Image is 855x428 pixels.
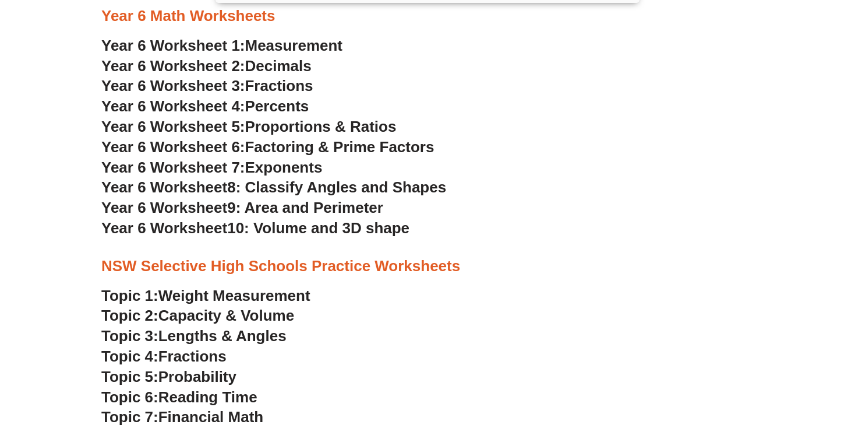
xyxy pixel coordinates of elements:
[101,287,158,304] span: Topic 1:
[245,118,397,135] span: Proportions & Ratios
[227,178,446,196] span: 8: Classify Angles and Shapes
[101,77,245,94] span: Year 6 Worksheet 3:
[101,388,257,406] a: Topic 6:Reading Time
[158,287,310,304] span: Weight Measurement
[101,37,245,54] span: Year 6 Worksheet 1:
[101,57,245,75] span: Year 6 Worksheet 2:
[158,307,294,324] span: Capacity & Volume
[245,77,313,94] span: Fractions
[101,219,409,237] a: Year 6 Worksheet10: Volume and 3D shape
[245,97,309,115] span: Percents
[158,327,287,345] span: Lengths & Angles
[158,408,263,426] span: Financial Math
[101,6,754,26] h3: Year 6 Math Worksheets
[101,37,342,54] a: Year 6 Worksheet 1:Measurement
[101,178,227,196] span: Year 6 Worksheet
[101,307,158,324] span: Topic 2:
[101,219,227,237] span: Year 6 Worksheet
[101,348,158,365] span: Topic 4:
[158,368,236,385] span: Probability
[655,296,855,428] iframe: Chat Widget
[101,327,287,345] a: Topic 3:Lengths & Angles
[245,159,323,176] span: Exponents
[101,159,245,176] span: Year 6 Worksheet 7:
[101,118,245,135] span: Year 6 Worksheet 5:
[101,257,754,276] h3: NSW Selective High Schools Practice Worksheets
[101,97,309,115] a: Year 6 Worksheet 4:Percents
[245,138,434,156] span: Factoring & Prime Factors
[101,199,383,216] a: Year 6 Worksheet9: Area and Perimeter
[101,57,312,75] a: Year 6 Worksheet 2:Decimals
[245,37,343,54] span: Measurement
[101,159,322,176] a: Year 6 Worksheet 7:Exponents
[101,368,158,385] span: Topic 5:
[101,327,158,345] span: Topic 3:
[158,348,227,365] span: Fractions
[101,307,294,324] a: Topic 2:Capacity & Volume
[245,57,312,75] span: Decimals
[101,388,158,406] span: Topic 6:
[101,138,434,156] a: Year 6 Worksheet 6:Factoring & Prime Factors
[227,219,409,237] span: 10: Volume and 3D shape
[101,368,236,385] a: Topic 5:Probability
[101,287,310,304] a: Topic 1:Weight Measurement
[101,178,446,196] a: Year 6 Worksheet8: Classify Angles and Shapes
[101,97,245,115] span: Year 6 Worksheet 4:
[101,77,313,94] a: Year 6 Worksheet 3:Fractions
[101,348,227,365] a: Topic 4:Fractions
[227,199,383,216] span: 9: Area and Perimeter
[101,138,245,156] span: Year 6 Worksheet 6:
[101,408,263,426] a: Topic 7:Financial Math
[101,199,227,216] span: Year 6 Worksheet
[158,388,257,406] span: Reading Time
[101,408,158,426] span: Topic 7:
[101,118,396,135] a: Year 6 Worksheet 5:Proportions & Ratios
